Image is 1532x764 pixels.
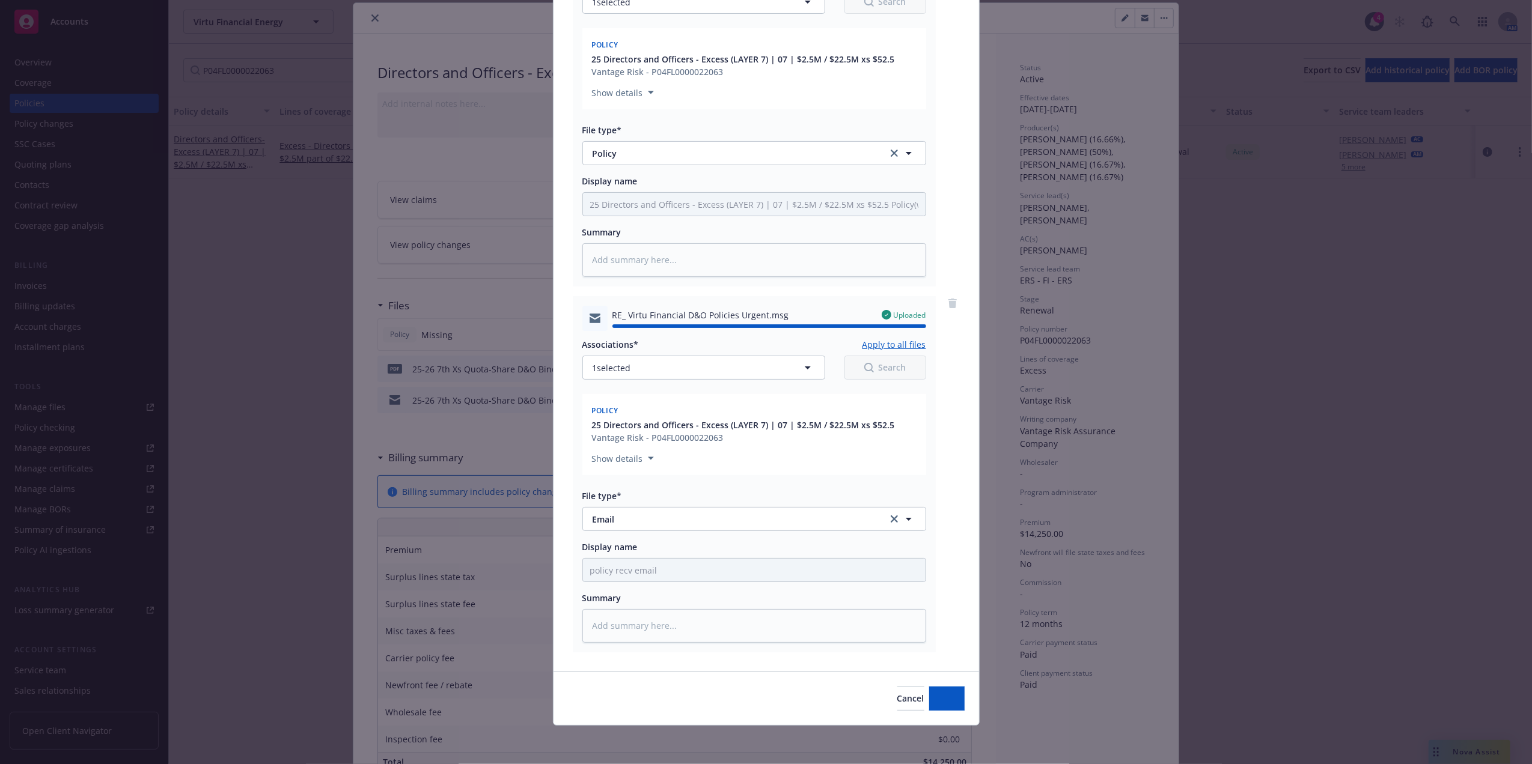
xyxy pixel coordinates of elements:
[612,309,789,321] span: RE_ Virtu Financial D&O Policies Urgent.msg
[592,419,895,431] button: 25 Directors and Officers - Excess (LAYER 7) | 07 | $2.5M / $22.5M xs $52.5
[592,405,618,416] span: Policy
[862,338,926,351] button: Apply to all files
[894,310,926,320] span: Uploaded
[582,356,825,380] button: 1selected
[582,339,639,350] span: Associations*
[593,362,631,374] span: 1 selected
